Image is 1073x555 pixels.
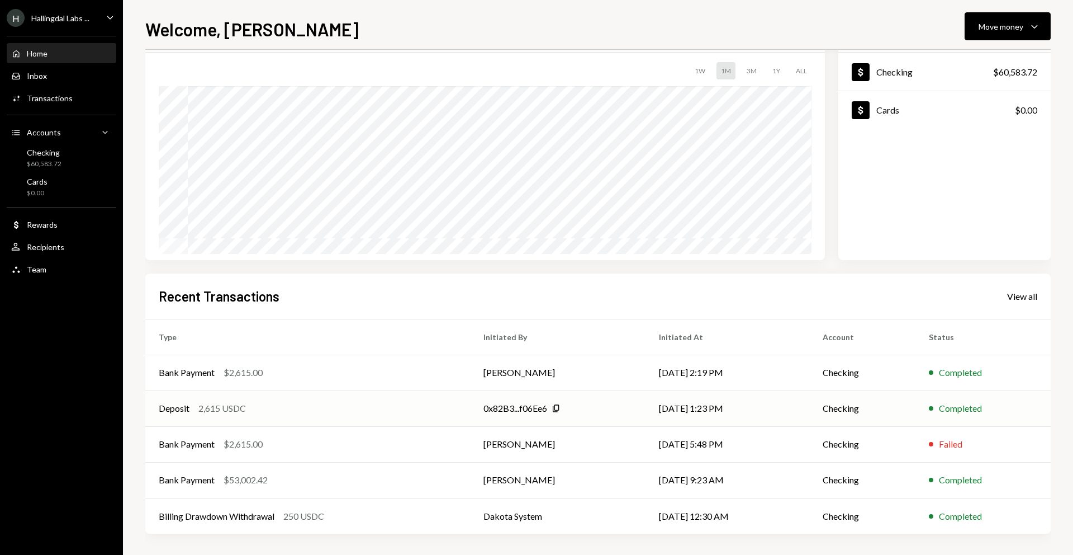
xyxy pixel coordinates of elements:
a: Inbox [7,65,116,86]
div: $60,583.72 [993,65,1037,79]
td: [DATE] 5:48 PM [645,426,809,462]
td: Checking [809,426,916,462]
th: Status [915,319,1051,355]
a: Rewards [7,214,116,234]
td: Checking [809,391,916,426]
div: Accounts [27,128,61,137]
a: Recipients [7,237,116,257]
div: $2,615.00 [224,366,263,379]
div: Recipients [27,242,64,252]
td: [DATE] 12:30 AM [645,498,809,534]
td: [PERSON_NAME] [470,462,645,498]
div: $0.00 [1015,104,1037,117]
div: Checking [876,67,913,77]
div: Checking [27,148,61,157]
div: Home [27,49,48,58]
td: [DATE] 9:23 AM [645,462,809,498]
div: $2,615.00 [224,438,263,451]
div: 2,615 USDC [198,402,246,415]
div: Cards [876,105,899,115]
td: Checking [809,462,916,498]
div: 1M [716,62,735,79]
div: Deposit [159,402,189,415]
a: Team [7,259,116,279]
th: Type [145,319,470,355]
div: $0.00 [27,189,48,198]
a: View all [1007,290,1037,302]
th: Initiated By [470,319,645,355]
div: Rewards [27,220,58,229]
div: Hallingdal Labs ... [31,13,89,23]
div: Cards [27,177,48,186]
a: Cards$0.00 [7,173,116,200]
div: H [7,9,25,27]
div: Failed [939,438,962,451]
td: [PERSON_NAME] [470,355,645,391]
h1: Welcome, [PERSON_NAME] [145,18,359,40]
th: Account [809,319,916,355]
td: [DATE] 2:19 PM [645,355,809,391]
th: Initiated At [645,319,809,355]
div: 250 USDC [283,510,324,523]
a: Accounts [7,122,116,142]
div: Completed [939,366,982,379]
div: Bank Payment [159,366,215,379]
div: 1Y [768,62,785,79]
td: Dakota System [470,498,645,534]
div: $60,583.72 [27,159,61,169]
a: Cards$0.00 [838,91,1051,129]
div: Move money [979,21,1023,32]
div: Bank Payment [159,473,215,487]
td: [DATE] 1:23 PM [645,391,809,426]
a: Home [7,43,116,63]
div: ALL [791,62,811,79]
div: Completed [939,473,982,487]
td: [PERSON_NAME] [470,426,645,462]
div: Billing Drawdown Withdrawal [159,510,274,523]
td: Checking [809,355,916,391]
td: Checking [809,498,916,534]
button: Move money [965,12,1051,40]
div: 0x82B3...f06Ee6 [483,402,547,415]
div: Team [27,265,46,274]
div: Completed [939,510,982,523]
div: 3M [742,62,761,79]
a: Transactions [7,88,116,108]
a: Checking$60,583.72 [7,144,116,171]
div: Completed [939,402,982,415]
div: 1W [690,62,710,79]
div: View all [1007,291,1037,302]
div: Transactions [27,93,73,103]
h2: Recent Transactions [159,287,279,305]
div: Inbox [27,71,47,81]
div: Bank Payment [159,438,215,451]
div: $53,002.42 [224,473,268,487]
a: Checking$60,583.72 [838,53,1051,91]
